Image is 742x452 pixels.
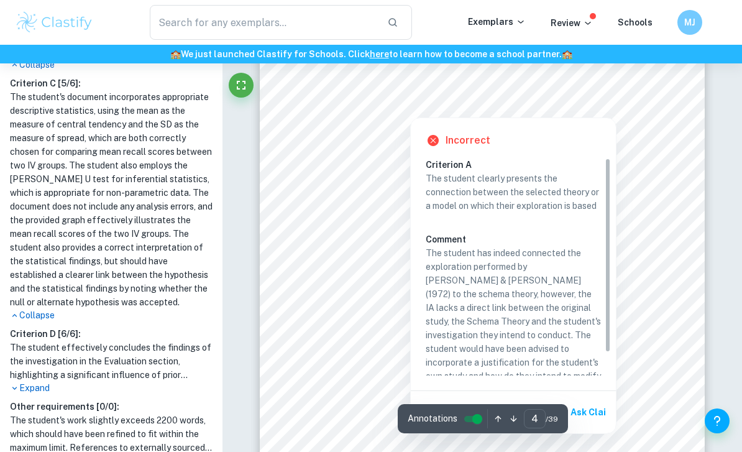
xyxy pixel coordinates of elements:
[313,249,634,258] span: exams, tests, and essays, as well as the learning of new materials involve the activation of
[705,408,730,433] button: Help and Feedback
[683,16,697,29] h6: MJ
[313,147,642,155] span: Our aim was to investigate whether prerequisite knowledge affects the activation of schema
[426,246,601,410] p: The student has indeed connected the exploration performed by [PERSON_NAME] & [PERSON_NAME] (1972...
[551,401,611,423] button: Ask Clai
[10,76,213,90] h6: Criterion C [ 5 / 6 ]:
[229,73,254,98] button: Fullscreen
[446,133,490,148] h6: Incorrect
[677,10,702,35] button: MJ
[426,233,601,246] h6: Comment
[370,49,389,59] a: here
[313,311,643,320] span: cultural background, such as knowledge and experiences, might strongly affect one9s ability
[313,167,646,176] span: and, therefore, the recall and interpretation of new and unfamiliar information. This theory is
[10,400,213,413] h6: Other requirements [ 0 / 0 ]:
[562,49,572,59] span: 🏫
[468,15,526,29] p: Exemplars
[546,413,558,425] span: / 39
[313,229,645,238] span: understand new information. Specifically, high school students often encounter tasks such as
[313,188,631,196] span: important and relevant to be tested on our opportunity sample because it can give a more
[313,64,645,73] span: information beforehand allowed participants to generate ideas based on previous experience;
[408,412,457,425] span: Annotations
[10,90,213,309] h1: The student's document incorporates appropriate descriptive statistics, using the mean as the mea...
[2,47,740,61] h6: We just launched Clastify for Schools. Click to learn how to become a school partner.
[426,158,611,172] h6: Criterion A
[10,341,213,382] h1: The student effectively concludes the findings of the investigation in the Evaluation section, hi...
[618,17,653,27] a: Schools
[313,415,385,423] span: activate the schema.
[313,332,442,341] span: to learn and remember new content.
[10,309,213,322] p: Collapse
[313,208,639,217] span: extensive insight into how prerequisite knowledge can affect one9s ability to remember and
[10,58,213,71] p: Collapse
[10,382,213,395] p: Expand
[313,373,643,382] span: The null hypothesis assumed that the recall score would significantly differ between the <no
[170,49,181,59] span: 🏫
[313,270,631,279] span: schema. The findings can be applied to students and teachers to understand better how to
[10,327,213,341] h6: Criterion D [ 6 / 6 ]:
[551,16,593,30] p: Review
[15,10,94,35] img: Clastify logo
[313,85,716,93] span: many ideas could have overlapped with those in the passage ([PERSON_NAME] & [PERSON_NAME], 1972, pp.
[426,172,601,213] p: The student clearly presents the connection between the selected theory or a model on which their...
[150,5,377,40] input: Search for any exemplars...
[313,394,626,403] span: context= and the <prior context group.= Assuming that prerequisite knowledge does not
[313,291,635,300] span: approach such activities more efficiently. Considering the international nature of students,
